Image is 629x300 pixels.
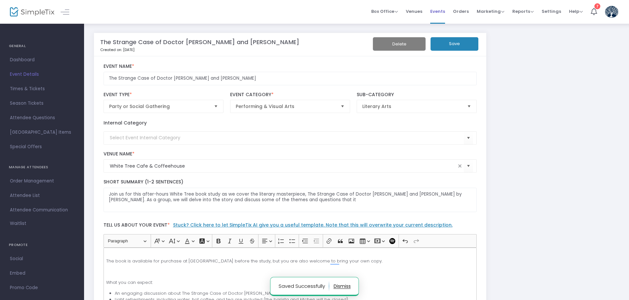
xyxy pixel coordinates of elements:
[104,178,183,185] span: Short Summary (1-2 Sentences)
[100,47,353,53] p: Created on: [DATE]
[108,237,142,245] span: Paragraph
[110,134,464,141] input: Select Event Internal Category
[456,162,464,170] span: clear
[104,64,477,69] label: Event Name
[106,258,474,264] p: The book is available for purchase at [GEOGRAPHIC_DATA] before the study, but you are also welcom...
[569,8,583,14] span: Help
[430,3,445,20] span: Events
[109,103,209,110] span: Party or Social Gathering
[100,38,299,46] m-panel-title: The Strange Case of Doctor [PERSON_NAME] and [PERSON_NAME]
[100,219,480,234] label: Tell us about your event
[115,290,474,297] li: An engaging discussion about The Strange Case of Doctor [PERSON_NAME] and [PERSON_NAME]
[106,279,474,286] p: What you can expect:
[10,191,74,200] span: Attendee List
[431,37,478,51] button: Save
[371,8,398,14] span: Box Office
[10,177,74,185] span: Order Management
[10,284,74,292] span: Promo Code
[173,222,453,228] a: Stuck? Click here to let SimpleTix AI give you a useful template. Note that this will overwrite y...
[279,281,329,291] p: Saved Successfully
[104,92,224,98] label: Event Type
[10,70,74,79] span: Event Details
[512,8,534,14] span: Reports
[236,103,336,110] span: Performing & Visual Arts
[10,143,74,151] span: Special Offers
[9,161,75,174] h4: MANAGE ATTENDEES
[594,3,600,9] div: 7
[357,92,477,98] label: Sub-Category
[406,3,422,20] span: Venues
[104,120,147,126] label: Internal Category
[464,159,473,173] button: Select
[105,236,149,246] button: Paragraph
[10,114,74,122] span: Attendee Questions
[211,100,221,113] button: Select
[334,281,351,291] button: dismiss
[362,103,462,110] span: Literary Arts
[104,151,477,157] label: Venue Name
[542,3,561,20] span: Settings
[104,72,477,85] input: Enter Event Name
[10,220,26,227] span: Waitlist
[10,255,74,263] span: Social
[464,100,474,113] button: Select
[10,206,74,214] span: Attendee Communication
[453,3,469,20] span: Orders
[10,85,74,93] span: Times & Tickets
[110,163,456,170] input: Select Venue
[9,238,75,252] h4: PROMOTE
[10,128,74,137] span: [GEOGRAPHIC_DATA] Items
[9,40,75,53] h4: GENERAL
[338,100,347,113] button: Select
[10,99,74,108] span: Season Tickets
[230,92,350,98] label: Event Category
[464,131,473,145] button: Select
[477,8,504,14] span: Marketing
[373,37,426,51] button: Delete
[10,269,74,278] span: Embed
[10,56,74,64] span: Dashboard
[104,234,477,247] div: Editor toolbar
